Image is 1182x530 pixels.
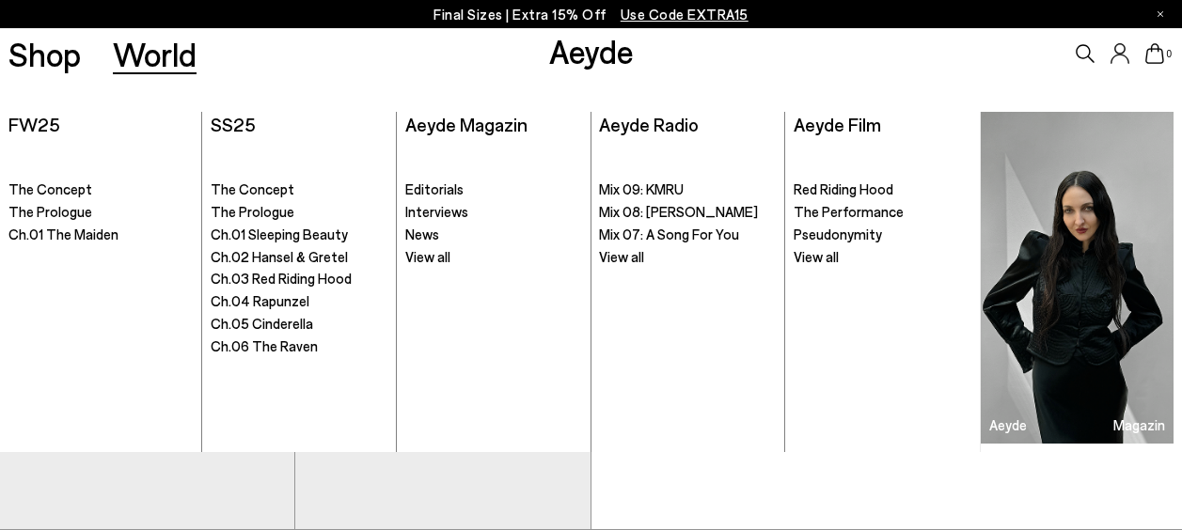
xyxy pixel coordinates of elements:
[211,315,387,334] a: Ch.05 Cinderella
[405,226,439,242] span: News
[405,226,582,244] a: News
[405,180,582,199] a: Editorials
[794,248,971,267] a: View all
[211,337,387,356] a: Ch.06 The Raven
[794,203,904,220] span: The Performance
[599,226,739,242] span: Mix 07: A Song For You
[113,38,197,70] a: World
[8,226,194,244] a: Ch.01 The Maiden
[211,226,387,244] a: Ch.01 Sleeping Beauty
[405,203,468,220] span: Interviews
[405,180,464,197] span: Editorials
[211,292,387,311] a: Ch.04 Rapunzel
[1113,418,1165,432] h3: Magazin
[1164,49,1174,59] span: 0
[433,3,749,26] p: Final Sizes | Extra 15% Off
[211,180,294,197] span: The Concept
[211,248,387,267] a: Ch.02 Hansel & Gretel
[599,113,699,135] a: Aeyde Radio
[405,113,528,135] a: Aeyde Magazin
[794,226,971,244] a: Pseudonymity
[794,226,882,242] span: Pseudonymity
[599,180,776,199] a: Mix 09: KMRU
[211,270,352,287] span: Ch.03 Red Riding Hood
[405,203,582,222] a: Interviews
[8,180,92,197] span: The Concept
[981,112,1174,444] a: Aeyde Magazin
[8,226,118,242] span: Ch.01 The Maiden
[794,248,839,265] span: View all
[599,203,776,222] a: Mix 08: [PERSON_NAME]
[794,113,881,135] a: Aeyde Film
[211,113,256,135] a: SS25
[794,180,971,199] a: Red Riding Hood
[8,38,81,70] a: Shop
[211,270,387,288] a: Ch.03 Red Riding Hood
[211,203,387,222] a: The Prologue
[211,226,348,242] span: Ch.01 Sleeping Beauty
[621,6,749,23] span: Navigate to /collections/ss25-final-sizes
[794,180,893,197] span: Red Riding Hood
[794,203,971,222] a: The Performance
[599,203,758,220] span: Mix 08: [PERSON_NAME]
[599,226,776,244] a: Mix 07: A Song For You
[1145,43,1164,64] a: 0
[599,248,776,267] a: View all
[8,203,92,220] span: The Prologue
[405,248,450,265] span: View all
[211,203,294,220] span: The Prologue
[8,113,60,135] a: FW25
[8,203,194,222] a: The Prologue
[549,31,634,70] a: Aeyde
[989,418,1027,432] h3: Aeyde
[599,248,644,265] span: View all
[211,337,318,354] span: Ch.06 The Raven
[599,180,684,197] span: Mix 09: KMRU
[8,180,194,199] a: The Concept
[211,248,348,265] span: Ch.02 Hansel & Gretel
[405,248,582,267] a: View all
[981,112,1174,444] img: X-exploration-v2_1_900x.png
[211,292,309,309] span: Ch.04 Rapunzel
[211,315,313,332] span: Ch.05 Cinderella
[211,180,387,199] a: The Concept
